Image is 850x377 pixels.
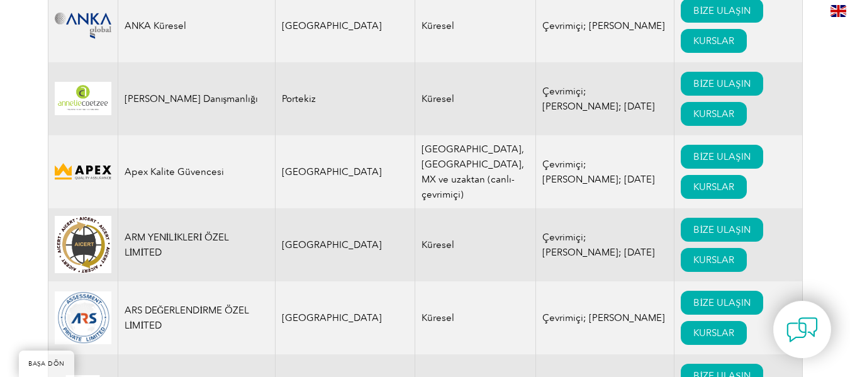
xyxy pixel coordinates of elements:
font: KURSLAR [693,327,734,339]
img: c09c33f4-f3a0-ea11-a812-000d3ae11abd-logo.png [55,13,111,39]
font: Çevrimiçi; [PERSON_NAME]; [DATE] [542,232,655,258]
font: [GEOGRAPHIC_DATA] [282,20,382,31]
font: BAŞA DÖN [28,360,65,368]
img: 4c453107-f848-ef11-a316-002248944286-logo.png [55,82,111,115]
a: BİZE ULAŞIN [681,145,763,169]
font: [GEOGRAPHIC_DATA], [GEOGRAPHIC_DATA], MX ve uzaktan (canlı-çevrimiçi) [422,143,524,200]
a: KURSLAR [681,248,747,272]
font: Küresel [422,312,454,324]
a: BİZE ULAŞIN [681,218,763,242]
font: KURSLAR [693,35,734,47]
font: ANKA Küresel [125,20,186,31]
img: en [830,5,846,17]
font: Apex Kalite Güvencesi [125,166,224,177]
img: 509b7a2e-6565-ed11-9560-0022481565fd-logo.png [55,291,111,344]
font: Çevrimiçi; [PERSON_NAME] [542,312,665,324]
img: contact-chat.png [786,314,818,346]
img: cdfe6d45-392f-f011-8c4d-000d3ad1ee32-logo.png [55,161,111,182]
font: KURSLAR [693,254,734,266]
font: Çevrimiçi; [PERSON_NAME]; [DATE] [542,86,655,112]
font: ARM YENİLİKLERİ ÖZEL LİMİTED [125,232,230,258]
a: KURSLAR [681,102,747,126]
font: Küresel [422,93,454,104]
font: [PERSON_NAME] Danışmanlığı [125,93,258,104]
font: BİZE ULAŞIN [693,224,750,235]
font: Portekiz [282,93,316,104]
font: [GEOGRAPHIC_DATA] [282,239,382,250]
a: BAŞA DÖN [19,351,74,377]
font: [GEOGRAPHIC_DATA] [282,166,382,177]
font: BİZE ULAŞIN [693,151,750,162]
font: ARS DEĞERLENDİRME ÖZEL LİMİTED [125,305,250,331]
a: BİZE ULAŞIN [681,72,763,96]
font: BİZE ULAŞIN [693,5,750,16]
img: d4f7149c-8dc9-ef11-a72f-002248108aed-logo.jpg [55,216,111,273]
font: Çevrimiçi; [PERSON_NAME] [542,20,665,31]
font: Küresel [422,20,454,31]
font: Küresel [422,239,454,250]
font: KURSLAR [693,181,734,193]
font: [GEOGRAPHIC_DATA] [282,312,382,324]
a: BİZE ULAŞIN [681,291,763,315]
a: KURSLAR [681,29,747,53]
font: Çevrimiçi; [PERSON_NAME]; [DATE] [542,159,655,185]
font: BİZE ULAŞIN [693,78,750,89]
a: KURSLAR [681,175,747,199]
a: KURSLAR [681,321,747,345]
font: KURSLAR [693,108,734,120]
font: BİZE ULAŞIN [693,297,750,308]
